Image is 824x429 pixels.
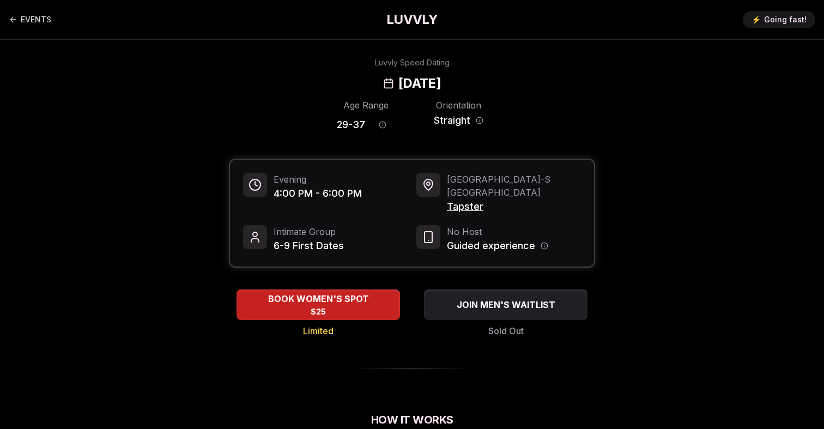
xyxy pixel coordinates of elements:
span: 29 - 37 [337,117,365,132]
span: Guided experience [447,238,535,253]
span: Sold Out [488,324,524,337]
span: Intimate Group [274,225,344,238]
button: Orientation information [476,117,483,124]
span: Tapster [447,199,581,214]
h2: [DATE] [398,75,441,92]
span: BOOK WOMEN'S SPOT [266,292,371,305]
span: 6-9 First Dates [274,238,344,253]
span: JOIN MEN'S WAITLIST [455,298,558,311]
h2: How It Works [229,412,595,427]
button: Age range information [371,113,395,137]
span: Straight [434,113,470,128]
span: $25 [311,306,326,317]
span: No Host [447,225,548,238]
div: Luvvly Speed Dating [375,57,450,68]
span: ⚡️ [752,14,761,25]
span: 4:00 PM - 6:00 PM [274,186,362,201]
div: Orientation [429,99,487,112]
a: LUVVLY [386,11,438,28]
span: Evening [274,173,362,186]
a: Back to events [9,9,51,31]
span: Limited [303,324,334,337]
span: Going fast! [764,14,807,25]
button: JOIN MEN'S WAITLIST - Sold Out [424,289,587,320]
div: Age Range [337,99,395,112]
button: BOOK WOMEN'S SPOT - Limited [237,289,400,320]
span: [GEOGRAPHIC_DATA] - S [GEOGRAPHIC_DATA] [447,173,581,199]
button: Host information [541,242,548,250]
